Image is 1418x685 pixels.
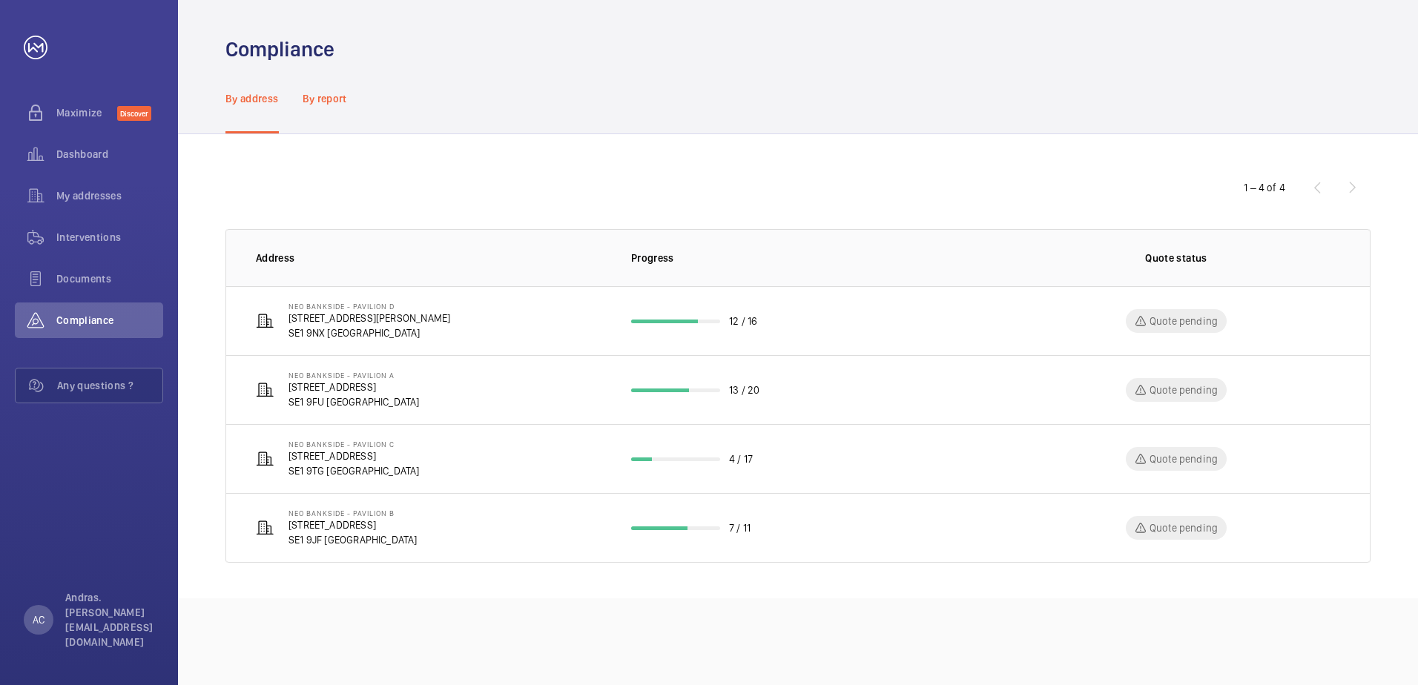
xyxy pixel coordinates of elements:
[225,36,334,63] h1: Compliance
[1150,314,1218,328] p: Quote pending
[288,517,418,532] p: [STREET_ADDRESS]
[288,325,450,340] p: SE1 9NX [GEOGRAPHIC_DATA]
[288,509,418,517] p: Neo Bankside - Pavilion B
[256,251,607,265] p: Address
[1145,251,1207,265] p: Quote status
[1150,520,1218,535] p: Quote pending
[288,371,420,380] p: Neo Bankside - Pavilion A
[288,380,420,394] p: [STREET_ADDRESS]
[288,311,450,325] p: [STREET_ADDRESS][PERSON_NAME]
[56,313,163,328] span: Compliance
[303,91,347,106] p: By report
[288,440,420,449] p: Neo Bankside - Pavilion C
[57,378,162,393] span: Any questions ?
[56,271,163,286] span: Documents
[729,451,753,466] p: 4 / 17
[117,106,151,121] span: Discover
[288,302,450,311] p: Neo Bankside - Pavilion D
[1244,180,1285,195] div: 1 – 4 of 4
[729,520,751,535] p: 7 / 11
[1150,383,1218,397] p: Quote pending
[729,383,759,397] p: 13 / 20
[56,230,163,245] span: Interventions
[225,91,279,106] p: By address
[33,612,44,627] p: AC
[729,314,757,328] p: 12 / 16
[56,105,117,120] span: Maximize
[288,394,420,409] p: SE1 9FU [GEOGRAPHIC_DATA]
[631,251,989,265] p: Progress
[288,532,418,547] p: SE1 9JF [GEOGRAPHIC_DATA]
[288,463,420,478] p: SE1 9TG [GEOGRAPHIC_DATA]
[65,590,154,649] p: Andras. [PERSON_NAME][EMAIL_ADDRESS][DOMAIN_NAME]
[56,188,163,203] span: My addresses
[1150,451,1218,466] p: Quote pending
[288,449,420,463] p: [STREET_ADDRESS]
[56,147,163,162] span: Dashboard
